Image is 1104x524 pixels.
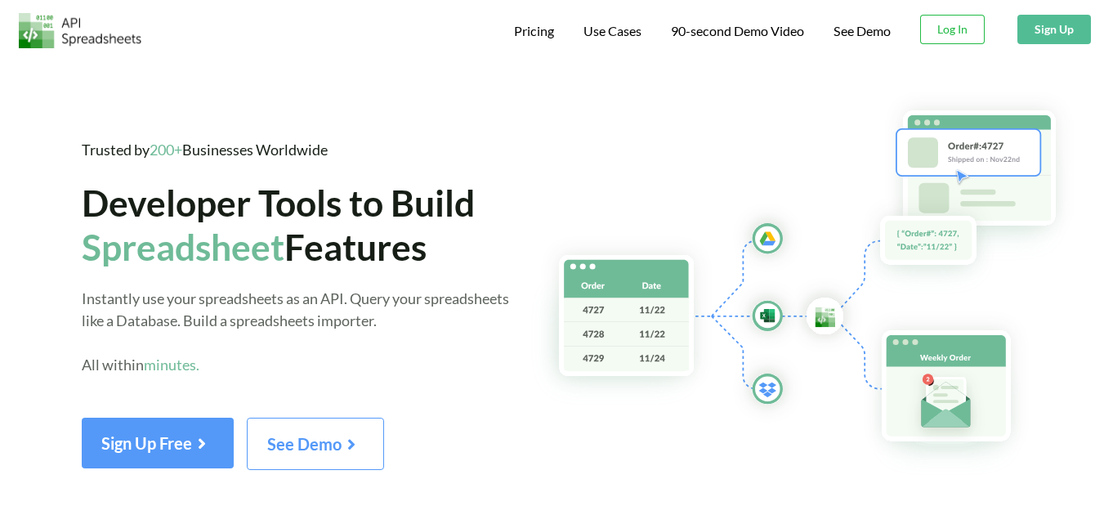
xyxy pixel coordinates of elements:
span: Developer Tools to Build Features [82,181,475,267]
span: Spreadsheet [82,225,284,268]
a: See Demo [247,440,384,454]
span: Instantly use your spreadsheets as an API. Query your spreadsheets like a Database. Build a sprea... [82,289,509,374]
button: Sign Up Free [82,418,234,468]
span: Sign Up Free [101,433,214,453]
span: Pricing [514,23,554,38]
span: 90-second Demo Video [671,25,804,38]
span: Use Cases [583,23,641,38]
span: See Demo [267,434,364,454]
span: 200+ [150,141,182,159]
span: Trusted by Businesses Worldwide [82,141,328,159]
button: Log In [920,15,985,44]
button: Sign Up [1017,15,1091,44]
a: See Demo [834,23,891,40]
button: See Demo [247,418,384,470]
img: Logo.png [19,13,141,48]
span: minutes. [144,356,199,374]
img: Hero Spreadsheet Flow [530,90,1104,477]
